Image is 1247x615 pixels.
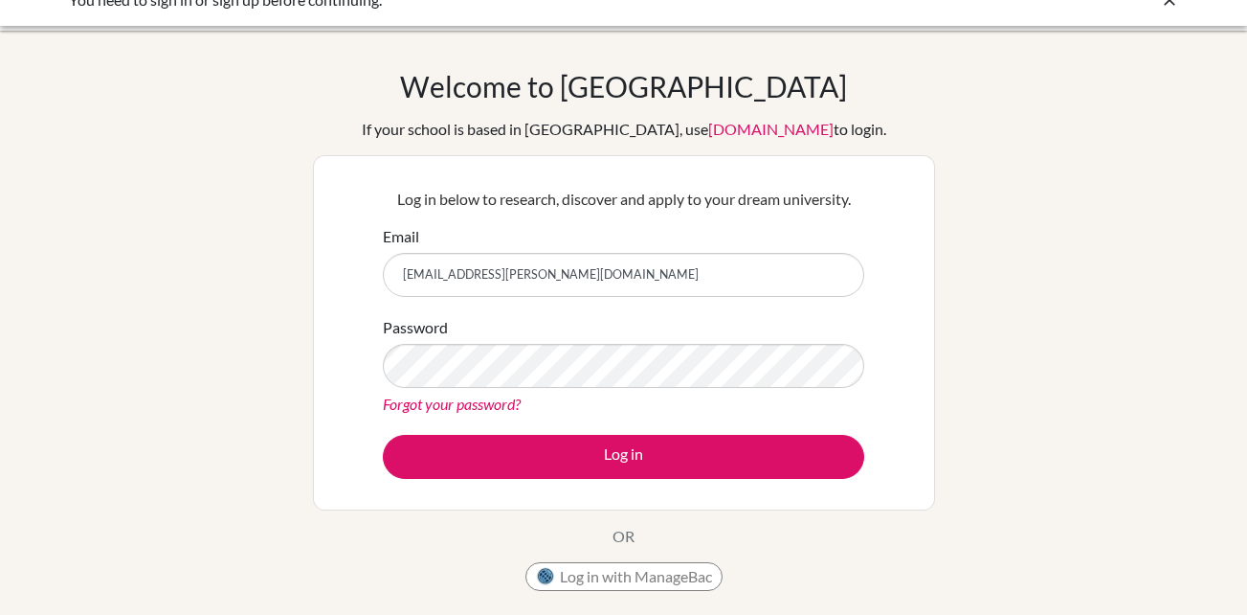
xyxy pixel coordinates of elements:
h1: Welcome to [GEOGRAPHIC_DATA] [400,69,847,103]
div: If your school is based in [GEOGRAPHIC_DATA], use to login. [362,118,886,141]
a: [DOMAIN_NAME] [708,120,834,138]
label: Password [383,316,448,339]
button: Log in with ManageBac [525,562,723,591]
p: OR [612,525,635,548]
button: Log in [383,435,864,479]
a: Forgot your password? [383,395,521,413]
p: Log in below to research, discover and apply to your dream university. [383,188,864,211]
label: Email [383,225,419,248]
